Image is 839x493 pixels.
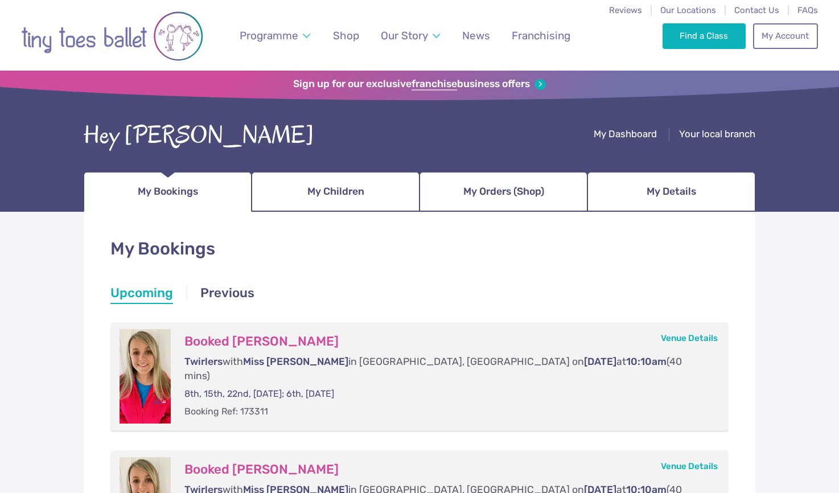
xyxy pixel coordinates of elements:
a: Contact Us [734,5,779,15]
span: Our Story [381,29,428,42]
p: 8th, 15th, 22nd, [DATE]; 6th, [DATE] [184,388,706,400]
a: Venue Details [661,333,718,343]
a: News [456,22,495,49]
span: My Orders (Shop) [463,182,544,202]
span: Twirlers [184,356,223,367]
a: Programme [235,22,316,49]
p: with in [GEOGRAPHIC_DATA], [GEOGRAPHIC_DATA] on at (40 mins) [184,355,706,383]
span: 10:10am [626,356,667,367]
span: Shop [333,29,359,42]
span: News [462,29,490,42]
a: Your local branch [679,128,755,142]
strong: franchise [412,78,457,91]
p: Booking Ref: 173311 [184,405,706,418]
h3: Booked [PERSON_NAME] [184,334,706,350]
a: My Bookings [84,172,252,212]
img: tiny toes ballet [21,7,203,65]
a: Our Story [376,22,446,49]
a: Venue Details [661,461,718,471]
a: Sign up for our exclusivefranchisebusiness offers [293,78,545,91]
div: Hey [PERSON_NAME] [84,118,314,153]
a: Previous [200,284,254,305]
span: Franchising [512,29,570,42]
span: My Dashboard [594,128,657,139]
a: My Children [252,172,419,212]
a: My Account [753,23,818,48]
span: Your local branch [679,128,755,139]
a: Shop [328,22,365,49]
a: My Dashboard [594,128,657,142]
span: [DATE] [584,356,616,367]
span: My Children [307,182,364,202]
a: Reviews [609,5,642,15]
h3: Booked [PERSON_NAME] [184,462,706,478]
a: My Orders (Shop) [419,172,587,212]
a: My Details [587,172,755,212]
a: Franchising [507,22,576,49]
span: My Details [647,182,696,202]
a: FAQs [797,5,818,15]
span: Miss [PERSON_NAME] [243,356,348,367]
a: Find a Class [663,23,746,48]
a: Our Locations [660,5,716,15]
h1: My Bookings [110,237,729,261]
span: My Bookings [138,182,198,202]
span: Programme [240,29,298,42]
